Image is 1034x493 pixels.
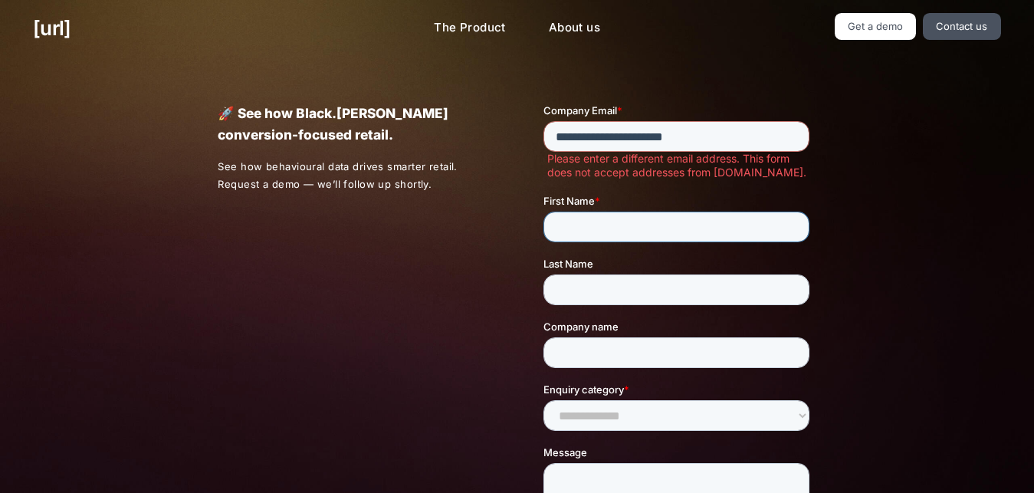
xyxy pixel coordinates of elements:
a: Contact us [923,13,1001,40]
a: About us [537,13,612,43]
p: 🚀 See how Black.[PERSON_NAME] conversion-focused retail. [218,103,490,146]
a: [URL] [33,13,71,43]
p: See how behavioural data drives smarter retail. Request a demo — we’ll follow up shortly. [218,158,491,193]
a: Get a demo [835,13,917,40]
a: The Product [422,13,518,43]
